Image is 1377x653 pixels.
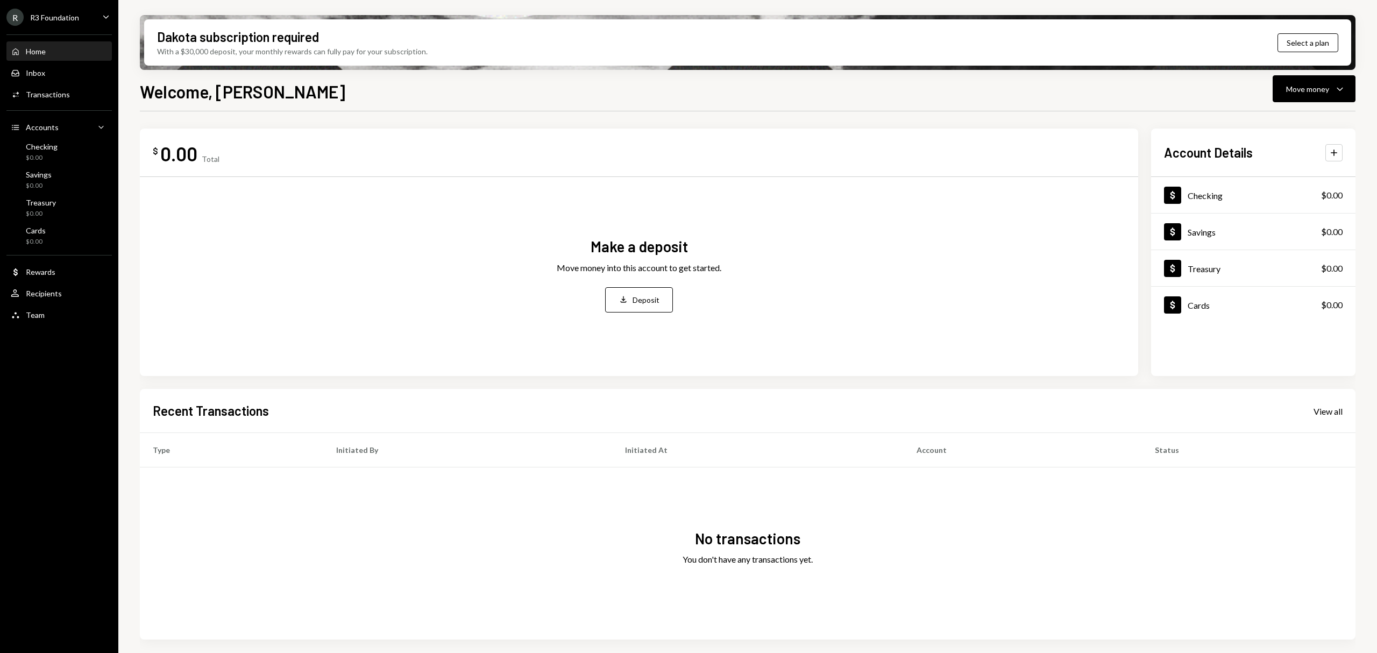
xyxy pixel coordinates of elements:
[1314,405,1343,417] a: View all
[140,81,345,102] h1: Welcome, [PERSON_NAME]
[26,226,46,235] div: Cards
[6,283,112,303] a: Recipients
[1286,83,1329,95] div: Move money
[557,261,721,274] div: Move money into this account to get started.
[1188,264,1220,274] div: Treasury
[26,181,52,190] div: $0.00
[1151,287,1355,323] a: Cards$0.00
[1164,144,1253,161] h2: Account Details
[26,68,45,77] div: Inbox
[157,28,319,46] div: Dakota subscription required
[1188,190,1223,201] div: Checking
[157,46,428,57] div: With a $30,000 deposit, your monthly rewards can fully pay for your subscription.
[26,267,55,276] div: Rewards
[160,141,197,166] div: 0.00
[6,84,112,104] a: Transactions
[591,236,688,257] div: Make a deposit
[26,289,62,298] div: Recipients
[26,153,58,162] div: $0.00
[153,146,158,157] div: $
[1321,262,1343,275] div: $0.00
[30,13,79,22] div: R3 Foundation
[1151,250,1355,286] a: Treasury$0.00
[202,154,219,164] div: Total
[26,310,45,320] div: Team
[6,63,112,82] a: Inbox
[6,139,112,165] a: Checking$0.00
[6,117,112,137] a: Accounts
[1151,214,1355,250] a: Savings$0.00
[605,287,673,313] button: Deposit
[6,195,112,221] a: Treasury$0.00
[6,167,112,193] a: Savings$0.00
[904,433,1142,467] th: Account
[633,294,659,306] div: Deposit
[140,433,323,467] th: Type
[1321,189,1343,202] div: $0.00
[1321,299,1343,311] div: $0.00
[153,402,269,420] h2: Recent Transactions
[6,41,112,61] a: Home
[683,553,813,566] div: You don't have any transactions yet.
[26,170,52,179] div: Savings
[26,237,46,246] div: $0.00
[1273,75,1355,102] button: Move money
[6,9,24,26] div: R
[26,209,56,218] div: $0.00
[26,123,59,132] div: Accounts
[612,433,904,467] th: Initiated At
[26,142,58,151] div: Checking
[1188,300,1210,310] div: Cards
[1142,433,1355,467] th: Status
[1321,225,1343,238] div: $0.00
[1314,406,1343,417] div: View all
[1188,227,1216,237] div: Savings
[1151,177,1355,213] a: Checking$0.00
[26,198,56,207] div: Treasury
[26,90,70,99] div: Transactions
[26,47,46,56] div: Home
[323,433,612,467] th: Initiated By
[1277,33,1338,52] button: Select a plan
[695,528,800,549] div: No transactions
[6,223,112,249] a: Cards$0.00
[6,262,112,281] a: Rewards
[6,305,112,324] a: Team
